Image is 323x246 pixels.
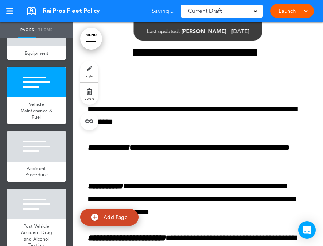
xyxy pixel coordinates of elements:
[18,22,36,38] a: Pages
[80,83,98,105] a: delete
[182,28,226,35] span: [PERSON_NAME]
[188,6,222,16] span: Current Draft
[7,46,66,60] a: Equipment
[85,96,94,100] span: delete
[152,8,174,14] span: Saving...
[7,97,66,124] a: Vehicle Maintenance & Fuel
[43,7,100,15] span: RailPros Fleet Policy
[104,214,128,220] span: Add Page
[25,165,48,178] span: Accident Procedure
[147,28,249,34] div: —
[80,61,98,82] a: style
[36,22,55,38] a: Theme
[91,214,98,221] img: add.svg
[20,101,52,120] span: Vehicle Maintenance & Fuel
[298,221,316,239] div: Open Intercom Messenger
[147,28,180,35] span: Last updated:
[24,50,49,56] span: Equipment
[80,28,102,50] a: MENU
[86,74,93,78] span: style
[80,209,139,226] a: Add Page
[232,28,249,35] span: [DATE]
[7,162,66,182] a: Accident Procedure
[276,4,299,18] a: Launch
